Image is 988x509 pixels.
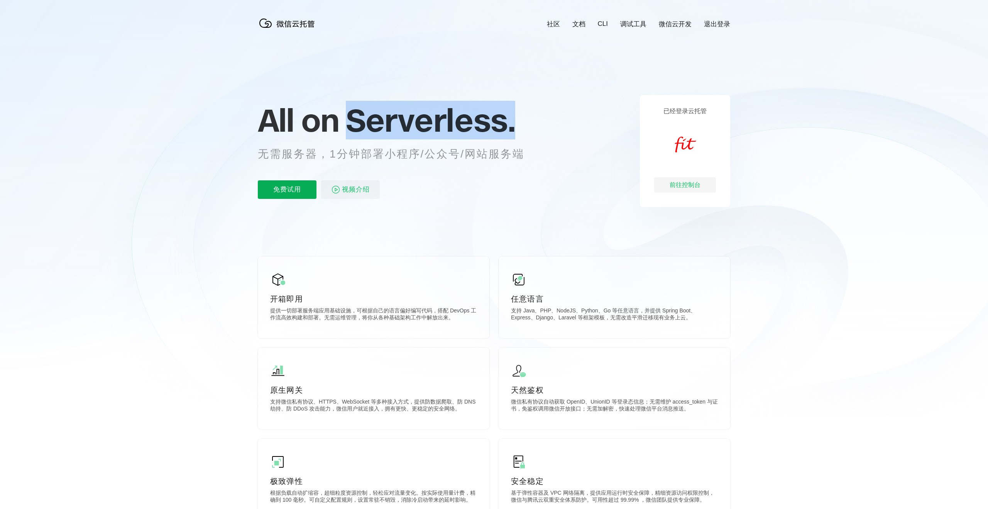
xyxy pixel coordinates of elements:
[704,20,730,29] a: 退出登录
[270,385,477,395] p: 原生网关
[270,476,477,487] p: 极致弹性
[511,399,718,414] p: 微信私有协议自动获取 OpenID、UnionID 等登录态信息；无需维护 access_token 与证书，免鉴权调用微信开放接口；无需加解密，快速处理微信平台消息推送。
[511,294,718,304] p: 任意语言
[346,101,515,139] span: Serverless.
[270,307,477,323] p: 提供一切部署服务端应用基础设施，可根据自己的语言偏好编写代码，搭配 DevOps 工作流高效构建和部署。无需运维管理，将你从各种基础架构工作中解放出来。
[654,177,716,193] div: 前往控制台
[511,307,718,323] p: 支持 Java、PHP、NodeJS、Python、Go 等任意语言，并提供 Spring Boot、Express、Django、Laravel 等框架模板，无需改造平滑迁移现有业务上云。
[258,15,320,31] img: 微信云托管
[270,399,477,414] p: 支持微信私有协议、HTTPS、WebSocket 等多种接入方式，提供防数据爬取、防 DNS 劫持、防 DDoS 攻击能力，微信用户就近接入，拥有更快、更稳定的安全网络。
[620,20,646,29] a: 调试工具
[511,385,718,395] p: 天然鉴权
[258,25,320,32] a: 微信云托管
[572,20,585,29] a: 文档
[270,490,477,505] p: 根据负载自动扩缩容，超细粒度资源控制，轻松应对流量变化。按实际使用量计费，精确到 100 毫秒。可自定义配置规则，设置常驻不销毁，消除冷启动带来的延时影响。
[659,20,692,29] a: 微信云开发
[547,20,560,29] a: 社区
[270,294,477,304] p: 开箱即用
[258,180,316,199] p: 免费试用
[511,476,718,487] p: 安全稳定
[258,146,539,162] p: 无需服务器，1分钟部署小程序/公众号/网站服务端
[331,185,340,194] img: video_play.svg
[511,490,718,505] p: 基于弹性容器及 VPC 网络隔离，提供应用运行时安全保障，精细资源访问权限控制，微信与腾讯云双重安全体系防护。可用性超过 99.99% ，微信团队提供专业保障。
[258,101,338,139] span: All on
[663,107,707,115] p: 已经登录云托管
[598,20,608,28] a: CLI
[342,180,370,199] span: 视频介绍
